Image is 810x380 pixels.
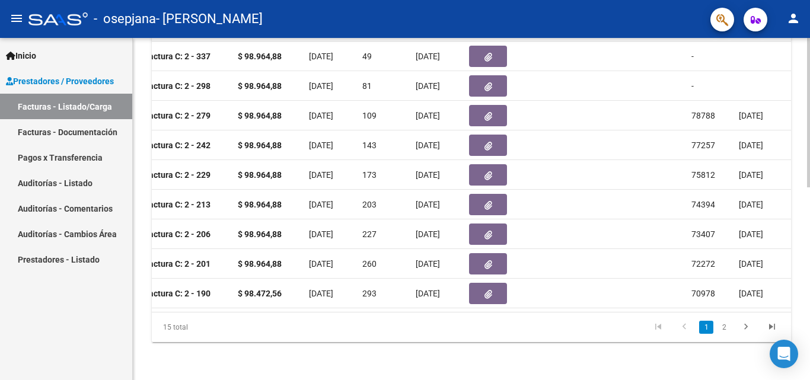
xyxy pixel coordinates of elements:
[770,340,798,368] div: Open Intercom Messenger
[6,75,114,88] span: Prestadores / Proveedores
[739,140,763,150] span: [DATE]
[416,111,440,120] span: [DATE]
[691,170,715,180] span: 75812
[9,11,24,25] mat-icon: menu
[416,170,440,180] span: [DATE]
[739,229,763,239] span: [DATE]
[238,229,282,239] strong: $ 98.964,88
[739,200,763,209] span: [DATE]
[362,111,377,120] span: 109
[691,52,694,61] span: -
[238,289,282,298] strong: $ 98.472,56
[144,289,211,298] strong: Factura C: 2 - 190
[309,52,333,61] span: [DATE]
[735,321,757,334] a: go to next page
[238,170,282,180] strong: $ 98.964,88
[362,229,377,239] span: 227
[691,140,715,150] span: 77257
[647,321,669,334] a: go to first page
[362,200,377,209] span: 203
[309,170,333,180] span: [DATE]
[309,81,333,91] span: [DATE]
[691,229,715,239] span: 73407
[309,229,333,239] span: [DATE]
[691,259,715,269] span: 72272
[152,312,278,342] div: 15 total
[673,321,696,334] a: go to previous page
[362,52,372,61] span: 49
[739,289,763,298] span: [DATE]
[699,321,713,334] a: 1
[362,140,377,150] span: 143
[156,6,263,32] span: - [PERSON_NAME]
[739,259,763,269] span: [DATE]
[739,170,763,180] span: [DATE]
[144,111,211,120] strong: Factura C: 2 - 279
[786,11,801,25] mat-icon: person
[309,200,333,209] span: [DATE]
[715,317,733,337] li: page 2
[416,52,440,61] span: [DATE]
[739,111,763,120] span: [DATE]
[144,52,211,61] strong: Factura C: 2 - 337
[416,229,440,239] span: [DATE]
[691,200,715,209] span: 74394
[309,140,333,150] span: [DATE]
[691,81,694,91] span: -
[362,289,377,298] span: 293
[6,49,36,62] span: Inicio
[761,321,783,334] a: go to last page
[416,81,440,91] span: [DATE]
[691,289,715,298] span: 70978
[144,229,211,239] strong: Factura C: 2 - 206
[238,200,282,209] strong: $ 98.964,88
[144,170,211,180] strong: Factura C: 2 - 229
[697,317,715,337] li: page 1
[309,289,333,298] span: [DATE]
[144,200,211,209] strong: Factura C: 2 - 213
[238,81,282,91] strong: $ 98.964,88
[416,289,440,298] span: [DATE]
[238,259,282,269] strong: $ 98.964,88
[691,111,715,120] span: 78788
[238,52,282,61] strong: $ 98.964,88
[717,321,731,334] a: 2
[416,140,440,150] span: [DATE]
[309,111,333,120] span: [DATE]
[144,259,211,269] strong: Factura C: 2 - 201
[362,81,372,91] span: 81
[238,140,282,150] strong: $ 98.964,88
[362,170,377,180] span: 173
[94,6,156,32] span: - osepjana
[416,259,440,269] span: [DATE]
[238,111,282,120] strong: $ 98.964,88
[144,81,211,91] strong: Factura C: 2 - 298
[144,140,211,150] strong: Factura C: 2 - 242
[362,259,377,269] span: 260
[416,200,440,209] span: [DATE]
[309,259,333,269] span: [DATE]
